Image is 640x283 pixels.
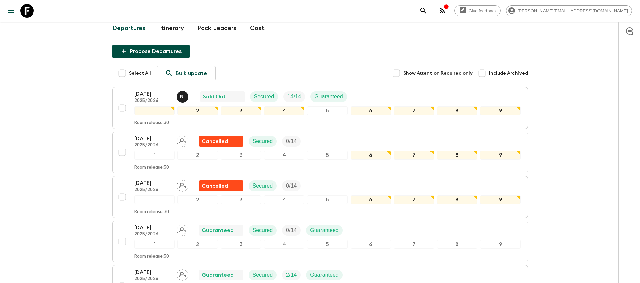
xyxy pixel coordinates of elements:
span: Include Archived [489,70,528,77]
button: [DATE]2025/2026Naoya IshidaSold OutSecuredTrip FillGuaranteed123456789Room release:30 [112,87,528,129]
p: Cancelled [202,182,228,190]
p: 2025/2026 [134,276,171,282]
p: Room release: 30 [134,120,169,126]
div: 1 [134,106,175,115]
div: 1 [134,195,175,204]
div: 5 [307,151,347,160]
p: [DATE] [134,135,171,143]
div: Flash Pack cancellation [199,136,243,147]
p: 2 / 14 [286,271,297,279]
span: Naoya Ishida [177,93,190,98]
div: 2 [177,240,218,249]
div: Secured [249,136,277,147]
div: 3 [221,106,261,115]
div: 3 [221,240,261,249]
p: 2025/2026 [134,232,171,237]
div: 4 [264,106,304,115]
div: 8 [437,240,477,249]
div: 2 [177,195,218,204]
p: Guaranteed [202,226,234,234]
p: 14 / 14 [287,93,301,101]
p: 0 / 14 [286,182,297,190]
div: 5 [307,240,347,249]
a: Itinerary [159,20,184,36]
div: 6 [351,195,391,204]
div: 9 [480,195,521,204]
p: Room release: 30 [134,254,169,259]
button: NI [177,91,190,103]
p: Cancelled [202,137,228,145]
div: 8 [437,106,477,115]
span: Assign pack leader [177,227,188,232]
span: [PERSON_NAME][EMAIL_ADDRESS][DOMAIN_NAME] [514,8,632,13]
div: 5 [307,106,347,115]
div: 7 [394,151,434,160]
p: 0 / 14 [286,137,297,145]
p: Bulk update [176,69,207,77]
span: Assign pack leader [177,138,188,143]
button: [DATE]2025/2026Assign pack leaderFlash Pack cancellationSecuredTrip Fill123456789Room release:30 [112,132,528,173]
p: 0 / 14 [286,226,297,234]
div: 4 [264,151,304,160]
div: 2 [177,106,218,115]
a: Pack Leaders [197,20,236,36]
div: 4 [264,240,304,249]
p: Guaranteed [310,226,339,234]
p: Secured [253,182,273,190]
div: Flash Pack cancellation [199,180,243,191]
button: menu [4,4,18,18]
button: search adventures [417,4,430,18]
div: 9 [480,240,521,249]
div: 5 [307,195,347,204]
a: Departures [112,20,145,36]
div: Secured [250,91,278,102]
p: [DATE] [134,224,171,232]
button: [DATE]2025/2026Assign pack leaderFlash Pack cancellationSecuredTrip Fill123456789Room release:30 [112,176,528,218]
p: Secured [253,271,273,279]
span: Select All [129,70,151,77]
div: 9 [480,106,521,115]
p: N I [180,94,185,100]
div: Trip Fill [282,180,301,191]
button: [DATE]2025/2026Assign pack leaderGuaranteedSecuredTrip FillGuaranteed123456789Room release:30 [112,221,528,262]
div: Trip Fill [282,225,301,236]
p: Secured [253,137,273,145]
div: 8 [437,151,477,160]
div: 6 [351,106,391,115]
div: 4 [264,195,304,204]
div: Secured [249,270,277,280]
div: Trip Fill [283,91,305,102]
span: Give feedback [465,8,500,13]
a: Give feedback [454,5,501,16]
p: Secured [253,226,273,234]
p: [DATE] [134,179,171,187]
p: Guaranteed [310,271,339,279]
div: [PERSON_NAME][EMAIL_ADDRESS][DOMAIN_NAME] [506,5,632,16]
div: 3 [221,195,261,204]
div: 7 [394,240,434,249]
span: Assign pack leader [177,271,188,277]
p: Guaranteed [314,93,343,101]
p: 2025/2026 [134,98,171,104]
p: [DATE] [134,268,171,276]
div: 3 [221,151,261,160]
a: Bulk update [157,66,216,80]
div: 7 [394,195,434,204]
p: 2025/2026 [134,143,171,148]
p: Sold Out [203,93,226,101]
div: Secured [249,225,277,236]
div: 7 [394,106,434,115]
div: Secured [249,180,277,191]
span: Show Attention Required only [403,70,473,77]
p: Room release: 30 [134,209,169,215]
div: 1 [134,151,175,160]
a: Cost [250,20,265,36]
span: Assign pack leader [177,182,188,188]
div: 8 [437,195,477,204]
div: 9 [480,151,521,160]
div: 2 [177,151,218,160]
p: [DATE] [134,90,171,98]
p: 2025/2026 [134,187,171,193]
div: 1 [134,240,175,249]
p: Secured [254,93,274,101]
